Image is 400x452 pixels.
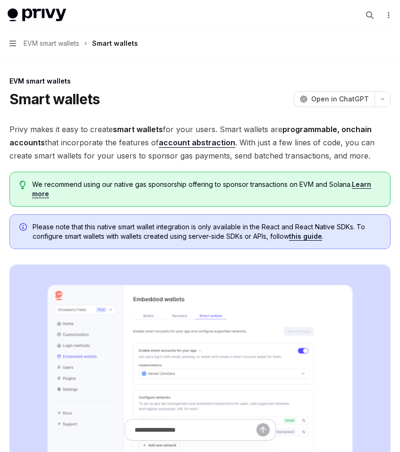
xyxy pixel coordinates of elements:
button: Open in ChatGPT [294,91,374,107]
a: this guide [289,232,322,241]
div: Smart wallets [92,38,138,49]
svg: Tip [19,181,26,189]
span: EVM smart wallets [24,38,79,49]
h1: Smart wallets [9,91,100,108]
span: Please note that this native smart wallet integration is only available in the React and React Na... [33,222,381,241]
span: Privy makes it easy to create for your users. Smart wallets are that incorporate the features of ... [9,123,391,162]
img: light logo [8,8,66,22]
span: We recommend using our native gas sponsorship offering to sponsor transactions on EVM and Solana. [32,180,381,199]
button: Send message [256,423,270,436]
strong: smart wallets [113,125,163,134]
button: More actions [383,8,392,22]
div: EVM smart wallets [9,76,391,86]
a: account abstraction [159,138,235,148]
span: Open in ChatGPT [311,94,369,104]
svg: Info [19,223,29,233]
